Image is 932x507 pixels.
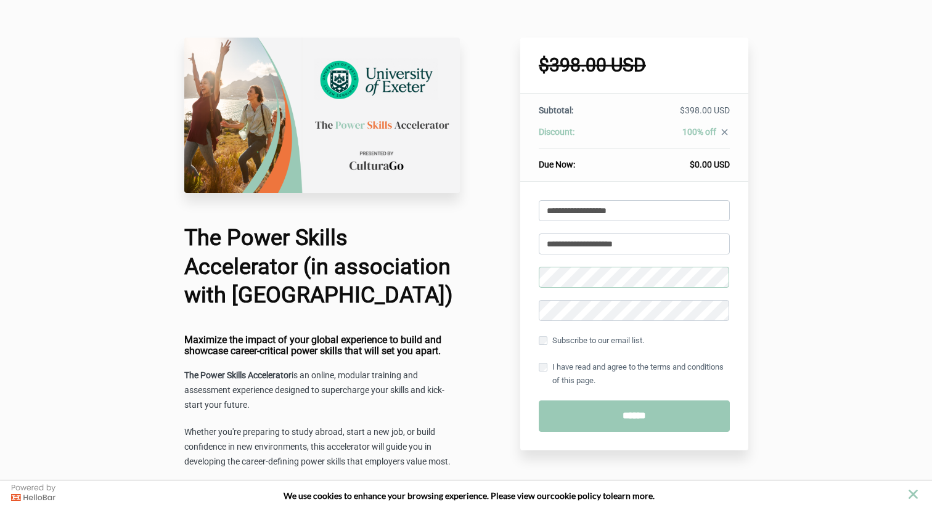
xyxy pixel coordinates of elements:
strong: to [603,490,611,501]
td: $398.00 USD [619,104,729,126]
span: 100% off [682,127,716,137]
th: Due Now: [539,149,619,171]
span: learn more. [611,490,655,501]
img: 83720c0-6e26-5801-a5d4-42ecd71128a7_University_of_Exeter_Checkout_Page.png [184,38,460,193]
p: Whether you're preparing to study abroad, start a new job, or build confidence in new environment... [184,425,460,469]
button: close [905,487,921,502]
h4: Maximize the impact of your global experience to build and showcase career-critical power skills ... [184,335,460,356]
i: close [719,127,730,137]
a: cookie policy [550,490,601,501]
span: We use cookies to enhance your browsing experience. Please view our [284,490,550,501]
label: Subscribe to our email list. [539,334,644,347]
strong: The Power Skills Accelerator [184,370,292,380]
label: I have read and agree to the terms and conditions of this page. [539,360,730,387]
input: I have read and agree to the terms and conditions of this page. [539,363,547,371]
a: close [716,127,730,140]
input: Subscribe to our email list. [539,336,547,345]
span: $0.00 USD [690,160,730,169]
p: is an online, modular training and assessment experience designed to supercharge your skills and ... [184,368,460,413]
h1: $398.00 USD [539,56,730,75]
h1: The Power Skills Accelerator (in association with [GEOGRAPHIC_DATA]) [184,224,460,310]
th: Discount: [539,126,619,149]
span: Subtotal: [539,105,573,115]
